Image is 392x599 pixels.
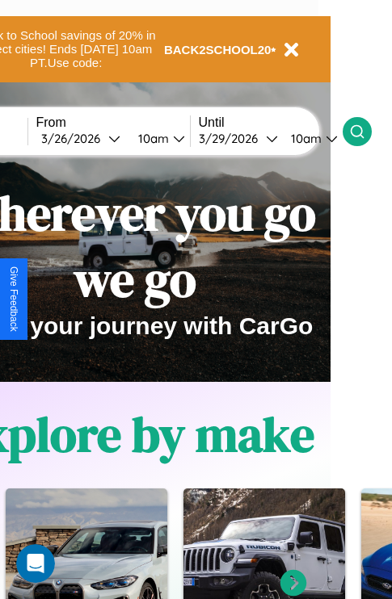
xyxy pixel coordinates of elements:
label: From [36,115,190,130]
div: 10am [130,131,173,146]
div: Give Feedback [8,266,19,332]
button: 3/26/2026 [36,130,125,147]
button: 10am [125,130,190,147]
button: 10am [278,130,343,147]
div: 3 / 26 / 2026 [41,131,108,146]
div: 3 / 29 / 2026 [199,131,266,146]
label: Until [199,115,343,130]
b: BACK2SCHOOL20 [164,43,272,57]
div: 10am [283,131,326,146]
iframe: Intercom live chat [16,544,55,583]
